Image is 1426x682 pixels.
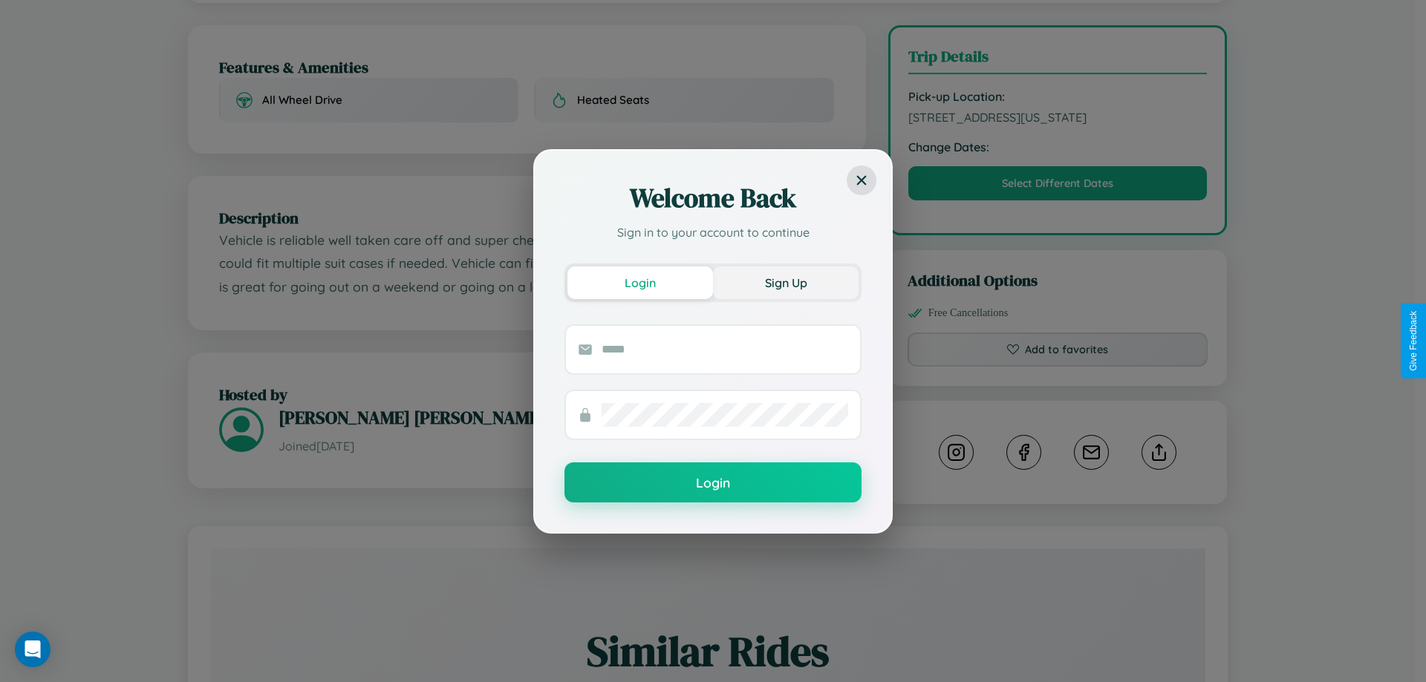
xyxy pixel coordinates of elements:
p: Sign in to your account to continue [564,223,862,241]
button: Login [567,266,713,299]
div: Open Intercom Messenger [15,632,51,667]
div: Give Feedback [1408,311,1419,371]
h2: Welcome Back [564,180,862,216]
button: Login [564,462,862,502]
button: Sign Up [713,266,859,299]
